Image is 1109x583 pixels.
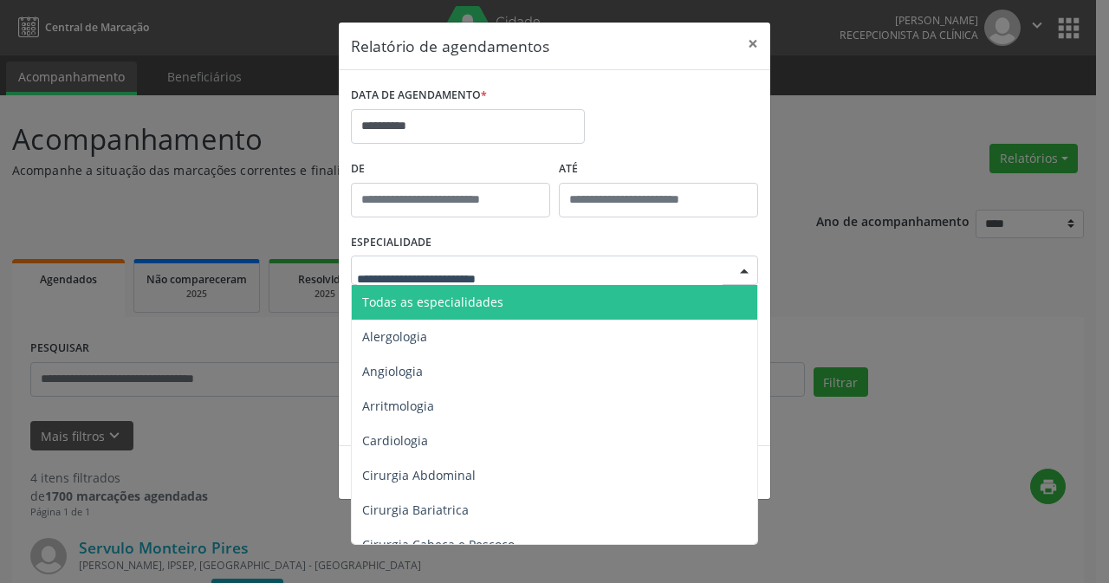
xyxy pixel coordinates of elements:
[362,328,427,345] span: Alergologia
[362,467,476,483] span: Cirurgia Abdominal
[362,363,423,379] span: Angiologia
[351,156,550,183] label: De
[559,156,758,183] label: ATÉ
[351,230,431,256] label: ESPECIALIDADE
[351,82,487,109] label: DATA DE AGENDAMENTO
[362,398,434,414] span: Arritmologia
[362,294,503,310] span: Todas as especialidades
[362,502,469,518] span: Cirurgia Bariatrica
[362,432,428,449] span: Cardiologia
[362,536,515,553] span: Cirurgia Cabeça e Pescoço
[736,23,770,65] button: Close
[351,35,549,57] h5: Relatório de agendamentos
